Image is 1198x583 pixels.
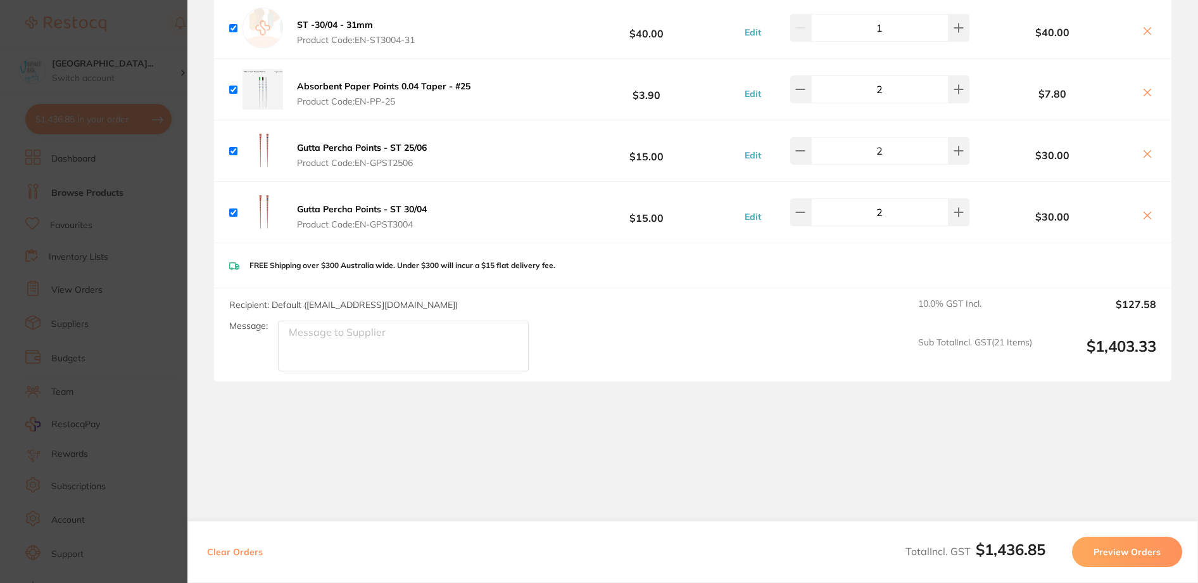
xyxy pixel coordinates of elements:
b: Absorbent Paper Points 0.04 Taper - #25 [297,80,470,92]
button: Preview Orders [1072,537,1182,567]
button: Edit [741,211,765,222]
b: $40.00 [553,16,739,40]
b: $3.90 [553,78,739,101]
b: ST -30/04 - 31mm [297,19,373,30]
b: Gutta Percha Points - ST 30/04 [297,203,427,215]
span: Recipient: Default ( [EMAIL_ADDRESS][DOMAIN_NAME] ) [229,299,458,311]
span: Sub Total Incl. GST ( 21 Items) [918,337,1032,372]
b: $15.00 [553,139,739,163]
b: $40.00 [971,27,1133,38]
b: $7.80 [971,88,1133,99]
b: $1,436.85 [976,540,1045,559]
img: eGtmMGlueg [243,131,283,171]
button: ST -30/04 - 31mm Product Code:EN-ST3004-31 [293,19,419,46]
span: Total Incl. GST [905,545,1045,558]
b: $30.00 [971,150,1133,161]
b: $15.00 [553,201,739,224]
button: Gutta Percha Points - ST 25/06 Product Code:EN-GPST2506 [293,142,431,169]
button: Absorbent Paper Points 0.04 Taper - #25 Product Code:EN-PP-25 [293,80,474,107]
img: empty.jpg [243,8,283,48]
img: ajM2a3BxZA [243,192,283,233]
span: Product Code: EN-PP-25 [297,96,470,106]
button: Edit [741,27,765,38]
button: Clear Orders [203,537,267,567]
span: 10.0 % GST Incl. [918,298,1032,326]
span: Product Code: EN-GPST2506 [297,158,427,168]
output: $1,403.33 [1042,337,1156,372]
span: Product Code: EN-ST3004-31 [297,35,415,45]
label: Message: [229,321,268,331]
b: Gutta Percha Points - ST 25/06 [297,142,427,153]
output: $127.58 [1042,298,1156,326]
button: Edit [741,150,765,161]
button: Edit [741,88,765,99]
span: Product Code: EN-GPST3004 [297,219,427,229]
img: aWh2dm4waQ [243,69,283,110]
p: FREE Shipping over $300 Australia wide. Under $300 will incur a $15 flat delivery fee. [249,261,555,270]
button: Gutta Percha Points - ST 30/04 Product Code:EN-GPST3004 [293,203,431,230]
b: $30.00 [971,211,1133,222]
